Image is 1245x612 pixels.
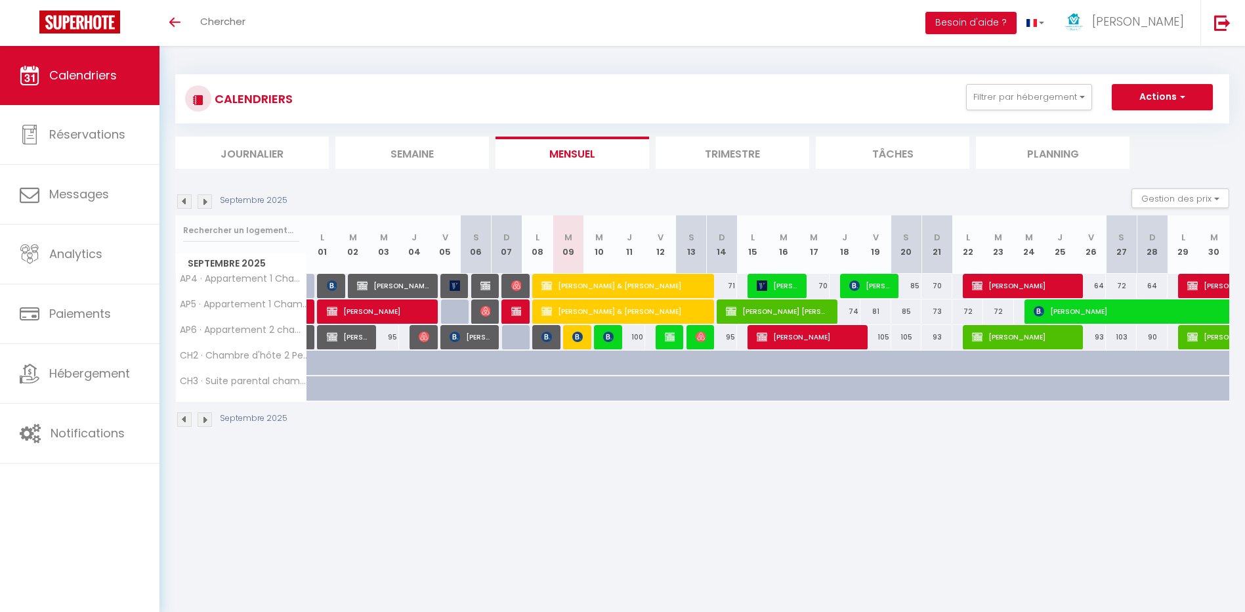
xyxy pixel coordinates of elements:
[706,274,737,298] div: 71
[411,231,417,244] abbr: J
[1112,84,1213,110] button: Actions
[357,273,429,298] span: [PERSON_NAME]
[1092,13,1184,30] span: [PERSON_NAME]
[658,231,664,244] abbr: V
[1137,274,1168,298] div: 64
[780,231,788,244] abbr: M
[688,231,694,244] abbr: S
[757,273,798,298] span: [PERSON_NAME]
[614,215,645,274] th: 11
[849,273,891,298] span: [PERSON_NAME]
[503,231,510,244] abbr: D
[178,376,309,386] span: CH3 · Suite parental chambre - Gite chez [PERSON_NAME] et [PERSON_NAME]
[1088,231,1094,244] abbr: V
[541,324,552,349] span: [PERSON_NAME]
[737,215,768,274] th: 15
[211,84,293,114] h3: CALENDRIERS
[952,299,983,324] div: 72
[983,215,1014,274] th: 23
[656,137,809,169] li: Trimestre
[1045,215,1076,274] th: 25
[972,273,1075,298] span: [PERSON_NAME]
[1064,12,1084,32] img: ...
[816,137,969,169] li: Tâches
[450,324,491,349] span: [PERSON_NAME]
[1131,188,1229,208] button: Gestion des prix
[1106,274,1137,298] div: 72
[891,215,922,274] th: 20
[572,324,583,349] span: [PERSON_NAME]
[1137,215,1168,274] th: 28
[461,215,492,274] th: 06
[860,299,891,324] div: 81
[1181,231,1185,244] abbr: L
[496,137,649,169] li: Mensuel
[1214,14,1231,31] img: logout
[307,215,338,274] th: 01
[178,351,309,361] span: CH2 · Chambre d'hôte 2 Pers - Gite chez [PERSON_NAME] et [PERSON_NAME]
[645,215,676,274] th: 12
[349,231,357,244] abbr: M
[430,215,461,274] th: 05
[921,325,952,349] div: 93
[1210,231,1218,244] abbr: M
[1076,325,1107,349] div: 93
[665,324,675,349] span: [PERSON_NAME]
[11,5,50,45] button: Ouvrir le widget de chat LiveChat
[541,299,706,324] span: [PERSON_NAME] & [PERSON_NAME]
[511,299,522,324] span: Unavailable (Airbnb)
[972,324,1075,349] span: [PERSON_NAME]
[1106,325,1137,349] div: 103
[676,215,707,274] th: 13
[220,194,287,207] p: Septembre 2025
[473,231,479,244] abbr: S
[480,273,491,298] span: [PERSON_NAME]
[994,231,1002,244] abbr: M
[536,231,539,244] abbr: L
[830,299,860,324] div: 74
[1137,325,1168,349] div: 90
[183,219,299,242] input: Rechercher un logement...
[706,325,737,349] div: 95
[976,137,1129,169] li: Planning
[799,215,830,274] th: 17
[200,14,245,28] span: Chercher
[553,215,583,274] th: 09
[399,215,430,274] th: 04
[921,215,952,274] th: 21
[860,325,891,349] div: 105
[442,231,448,244] abbr: V
[603,324,614,349] span: [PERSON_NAME]
[450,273,460,298] span: [PERSON_NAME]
[49,365,130,382] span: Hébergement
[1198,215,1229,274] th: 30
[768,215,799,274] th: 16
[921,274,952,298] div: 70
[327,324,368,349] span: [PERSON_NAME]
[337,215,368,274] th: 02
[1057,231,1063,244] abbr: J
[327,299,430,324] span: [PERSON_NAME]
[1076,215,1107,274] th: 26
[719,231,725,244] abbr: D
[842,231,847,244] abbr: J
[1149,231,1156,244] abbr: D
[327,273,337,298] span: [PERSON_NAME]
[706,215,737,274] th: 14
[952,215,983,274] th: 22
[1025,231,1033,244] abbr: M
[860,215,891,274] th: 19
[966,231,970,244] abbr: L
[220,412,287,425] p: Septembre 2025
[583,215,614,274] th: 10
[830,215,860,274] th: 18
[522,215,553,274] th: 08
[39,11,120,33] img: Super Booking
[368,215,399,274] th: 03
[1076,274,1107,298] div: 64
[1106,215,1137,274] th: 27
[595,231,603,244] abbr: M
[925,12,1017,34] button: Besoin d'aide ?
[627,231,632,244] abbr: J
[799,274,830,298] div: 70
